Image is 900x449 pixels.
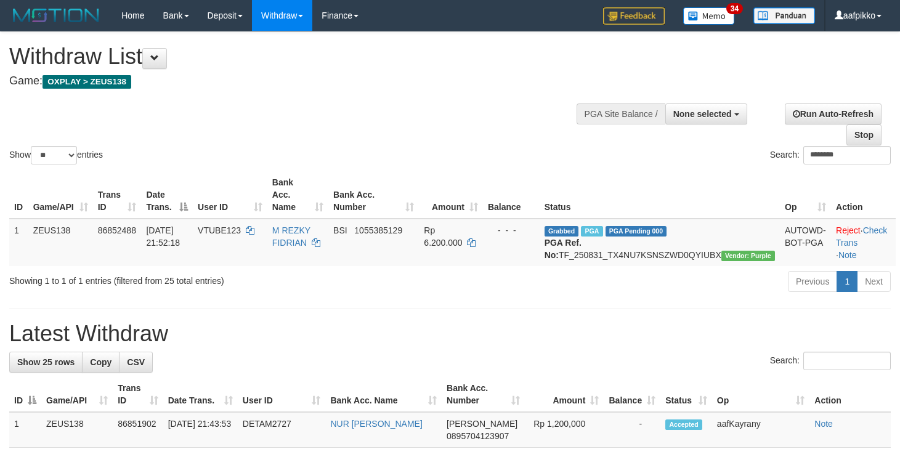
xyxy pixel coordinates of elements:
th: ID: activate to sort column descending [9,377,41,412]
th: Balance: activate to sort column ascending [604,377,660,412]
h1: Latest Withdraw [9,322,891,346]
div: - - - [488,224,535,237]
th: Amount: activate to sort column ascending [419,171,483,219]
img: Feedback.jpg [603,7,665,25]
b: PGA Ref. No: [545,238,582,260]
label: Search: [770,146,891,164]
span: 34 [726,3,743,14]
th: ID [9,171,28,219]
th: Trans ID: activate to sort column ascending [93,171,142,219]
th: Game/API: activate to sort column ascending [28,171,93,219]
input: Search: [803,146,891,164]
a: Next [857,271,891,292]
th: Status: activate to sort column ascending [660,377,712,412]
th: Date Trans.: activate to sort column descending [141,171,193,219]
span: BSI [333,225,347,235]
th: Bank Acc. Number: activate to sort column ascending [328,171,419,219]
a: Check Trans [836,225,887,248]
th: Bank Acc. Number: activate to sort column ascending [442,377,525,412]
th: Op: activate to sort column ascending [712,377,809,412]
a: Run Auto-Refresh [785,103,882,124]
a: Stop [846,124,882,145]
td: TF_250831_TX4NU7KSNSZWD0QYIUBX [540,219,780,266]
span: Copy 0895704123907 to clipboard [447,431,509,441]
a: 1 [837,271,857,292]
input: Search: [803,352,891,370]
td: ZEUS138 [28,219,93,266]
span: Accepted [665,419,702,430]
th: Trans ID: activate to sort column ascending [113,377,163,412]
td: · · [831,219,896,266]
th: Game/API: activate to sort column ascending [41,377,113,412]
img: panduan.png [753,7,815,24]
span: Grabbed [545,226,579,237]
a: Previous [788,271,837,292]
span: OXPLAY > ZEUS138 [43,75,131,89]
th: Balance [483,171,540,219]
span: PGA Pending [606,226,667,237]
span: VTUBE123 [198,225,241,235]
h4: Game: [9,75,588,87]
a: Note [814,419,833,429]
td: ZEUS138 [41,412,113,448]
th: User ID: activate to sort column ascending [238,377,326,412]
span: Vendor URL: https://trx4.1velocity.biz [721,251,775,261]
td: 1 [9,219,28,266]
th: Action [809,377,891,412]
img: MOTION_logo.png [9,6,103,25]
span: Copy [90,357,111,367]
img: Button%20Memo.svg [683,7,735,25]
a: Show 25 rows [9,352,83,373]
span: CSV [127,357,145,367]
td: [DATE] 21:43:53 [163,412,238,448]
a: Reject [836,225,861,235]
th: Action [831,171,896,219]
td: DETAM2727 [238,412,326,448]
span: [PERSON_NAME] [447,419,517,429]
th: Op: activate to sort column ascending [780,171,831,219]
td: - [604,412,660,448]
th: Bank Acc. Name: activate to sort column ascending [325,377,442,412]
th: Date Trans.: activate to sort column ascending [163,377,238,412]
th: Amount: activate to sort column ascending [525,377,604,412]
span: Show 25 rows [17,357,75,367]
a: Note [838,250,857,260]
span: Rp 6.200.000 [424,225,462,248]
div: Showing 1 to 1 of 1 entries (filtered from 25 total entries) [9,270,366,287]
div: PGA Site Balance / [577,103,665,124]
td: 86851902 [113,412,163,448]
h1: Withdraw List [9,44,588,69]
label: Search: [770,352,891,370]
a: CSV [119,352,153,373]
span: None selected [673,109,732,119]
a: M REZKY FIDRIAN [272,225,310,248]
span: [DATE] 21:52:18 [146,225,180,248]
span: Marked by aafsolysreylen [581,226,602,237]
th: Bank Acc. Name: activate to sort column ascending [267,171,328,219]
td: AUTOWD-BOT-PGA [780,219,831,266]
a: NUR [PERSON_NAME] [330,419,422,429]
a: Copy [82,352,120,373]
th: Status [540,171,780,219]
select: Showentries [31,146,77,164]
td: aafKayrany [712,412,809,448]
span: 86852488 [98,225,136,235]
span: Copy 1055385129 to clipboard [354,225,402,235]
td: Rp 1,200,000 [525,412,604,448]
label: Show entries [9,146,103,164]
th: User ID: activate to sort column ascending [193,171,267,219]
button: None selected [665,103,747,124]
